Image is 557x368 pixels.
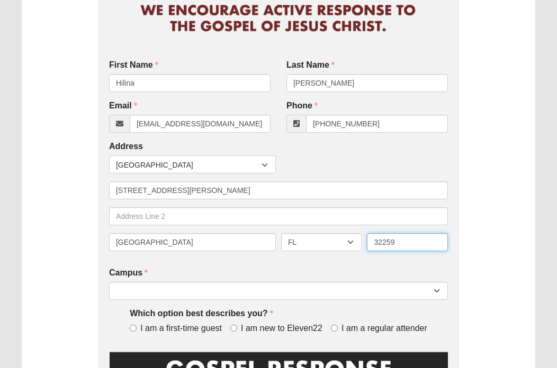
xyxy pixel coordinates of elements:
input: City [109,233,276,251]
input: Address Line 2 [109,207,448,225]
input: I am a first-time guest [130,325,137,332]
span: I am a first-time guest [140,323,222,335]
label: Campus [109,267,148,279]
input: Address Line 1 [109,181,448,199]
label: Last Name [286,59,335,71]
label: Phone [286,100,318,112]
input: I am new to Eleven22 [230,325,237,332]
label: First Name [109,59,158,71]
label: Address [109,141,143,153]
input: I am a regular attender [331,325,338,332]
label: Email [109,100,137,112]
span: I am new to Eleven22 [241,323,322,335]
span: [GEOGRAPHIC_DATA] [116,156,262,174]
span: I am a regular attender [342,323,427,335]
label: Which option best describes you? [130,308,273,320]
input: Zip [367,233,448,251]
